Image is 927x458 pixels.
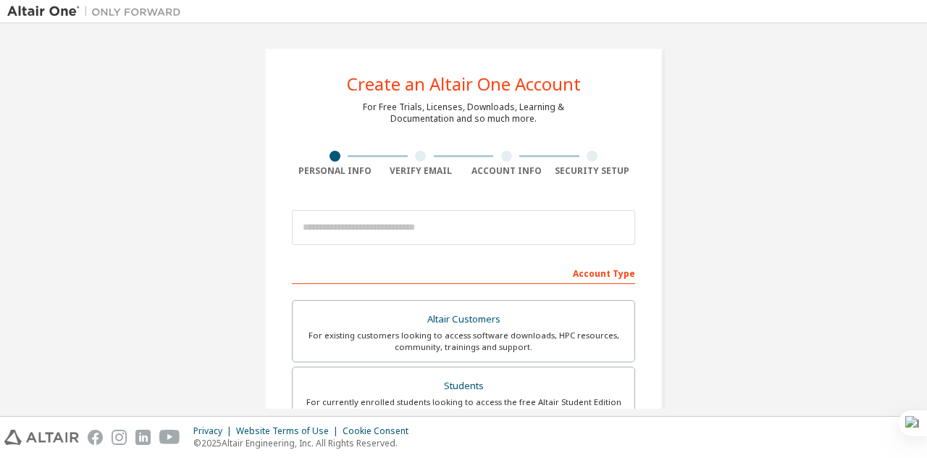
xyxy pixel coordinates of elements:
[292,261,635,284] div: Account Type
[343,425,417,437] div: Cookie Consent
[112,430,127,445] img: instagram.svg
[236,425,343,437] div: Website Terms of Use
[363,101,564,125] div: For Free Trials, Licenses, Downloads, Learning & Documentation and so much more.
[7,4,188,19] img: Altair One
[4,430,79,445] img: altair_logo.svg
[378,165,464,177] div: Verify Email
[347,75,581,93] div: Create an Altair One Account
[463,165,550,177] div: Account Info
[292,165,378,177] div: Personal Info
[88,430,103,445] img: facebook.svg
[301,330,626,353] div: For existing customers looking to access software downloads, HPC resources, community, trainings ...
[193,437,417,449] p: © 2025 Altair Engineering, Inc. All Rights Reserved.
[159,430,180,445] img: youtube.svg
[193,425,236,437] div: Privacy
[301,396,626,420] div: For currently enrolled students looking to access the free Altair Student Edition bundle and all ...
[550,165,636,177] div: Security Setup
[301,309,626,330] div: Altair Customers
[301,376,626,396] div: Students
[135,430,151,445] img: linkedin.svg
